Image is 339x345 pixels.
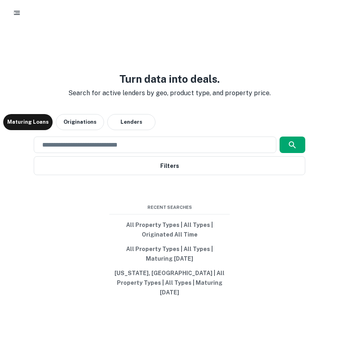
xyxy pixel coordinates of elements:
button: Lenders [107,114,155,130]
button: Originations [56,114,104,130]
p: Search for active lenders by geo, product type, and property price. [62,88,277,98]
span: Recent Searches [109,204,230,211]
h3: Turn data into deals. [62,71,277,87]
iframe: Chat Widget [299,281,339,319]
button: [US_STATE], [GEOGRAPHIC_DATA] | All Property Types | All Types | Maturing [DATE] [109,266,230,300]
button: All Property Types | All Types | Maturing [DATE] [109,242,230,266]
button: Filters [34,156,305,175]
button: Maturing Loans [3,114,53,130]
button: All Property Types | All Types | Originated All Time [109,218,230,242]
